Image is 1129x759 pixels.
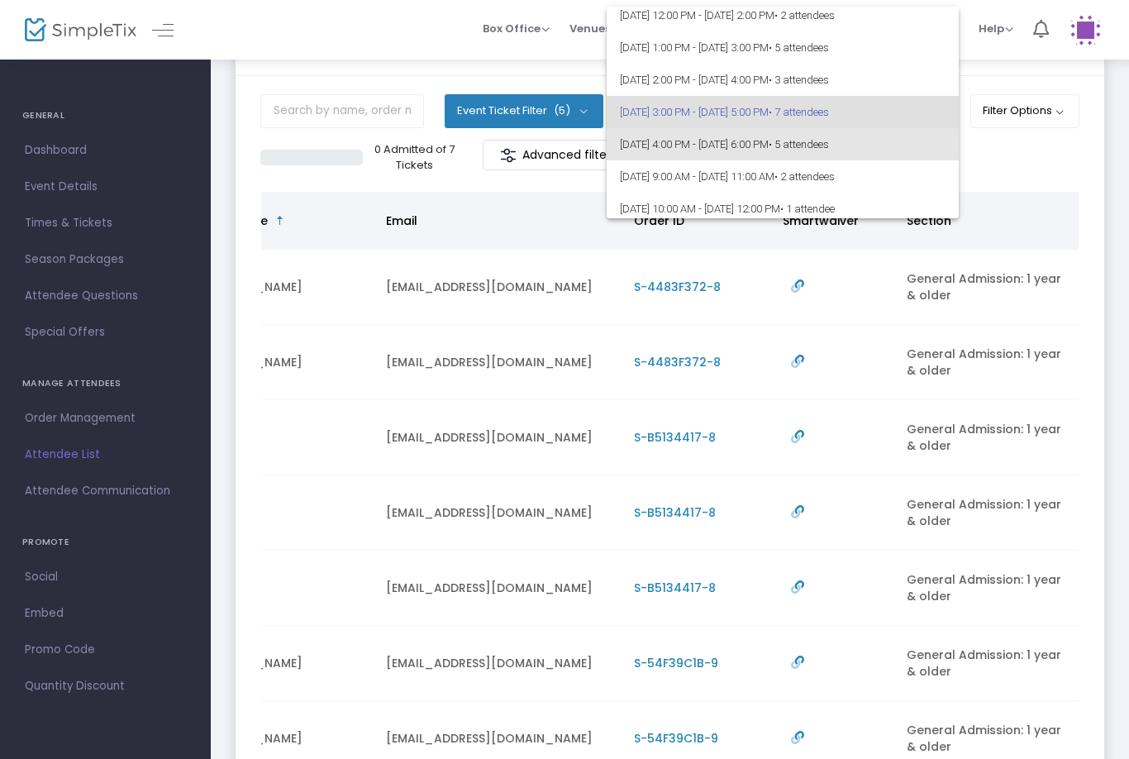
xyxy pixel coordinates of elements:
span: • 2 attendees [774,9,835,21]
span: [DATE] 4:00 PM - [DATE] 6:00 PM [620,128,946,160]
span: [DATE] 3:00 PM - [DATE] 5:00 PM [620,96,946,128]
span: • 2 attendees [774,170,835,183]
span: • 5 attendees [769,138,829,150]
span: • 5 attendees [769,41,829,54]
span: [DATE] 10:00 AM - [DATE] 12:00 PM [620,193,946,225]
span: • 1 attendee [780,203,835,215]
span: • 3 attendees [769,74,829,86]
span: [DATE] 2:00 PM - [DATE] 4:00 PM [620,64,946,96]
span: [DATE] 9:00 AM - [DATE] 11:00 AM [620,160,946,193]
span: [DATE] 1:00 PM - [DATE] 3:00 PM [620,31,946,64]
span: • 7 attendees [769,106,829,118]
